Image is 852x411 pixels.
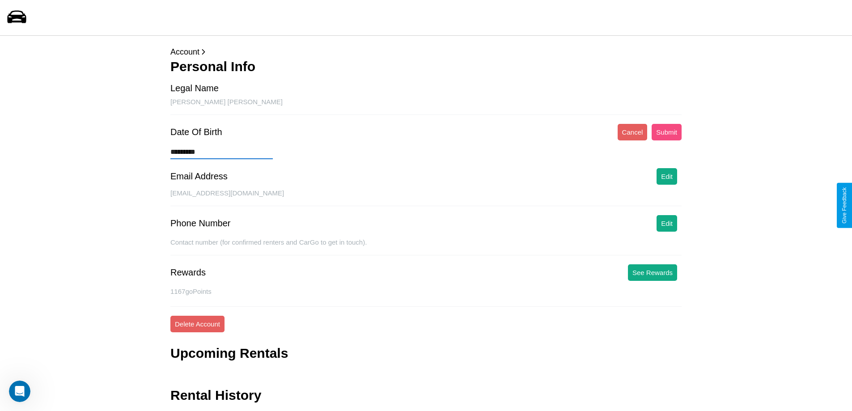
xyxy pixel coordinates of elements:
div: Phone Number [170,218,231,229]
button: Edit [657,215,677,232]
button: Delete Account [170,316,225,332]
div: Give Feedback [841,187,848,224]
div: [PERSON_NAME] [PERSON_NAME] [170,98,682,115]
button: Edit [657,168,677,185]
h3: Upcoming Rentals [170,346,288,361]
div: [EMAIL_ADDRESS][DOMAIN_NAME] [170,189,682,206]
h3: Rental History [170,388,261,403]
div: Date Of Birth [170,127,222,137]
div: Rewards [170,267,206,278]
div: Email Address [170,171,228,182]
button: See Rewards [628,264,677,281]
h3: Personal Info [170,59,682,74]
p: 1167 goPoints [170,285,682,297]
p: Account [170,45,682,59]
button: Cancel [618,124,648,140]
div: Legal Name [170,83,219,93]
iframe: Intercom live chat [9,381,30,402]
button: Submit [652,124,682,140]
div: Contact number (for confirmed renters and CarGo to get in touch). [170,238,682,255]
